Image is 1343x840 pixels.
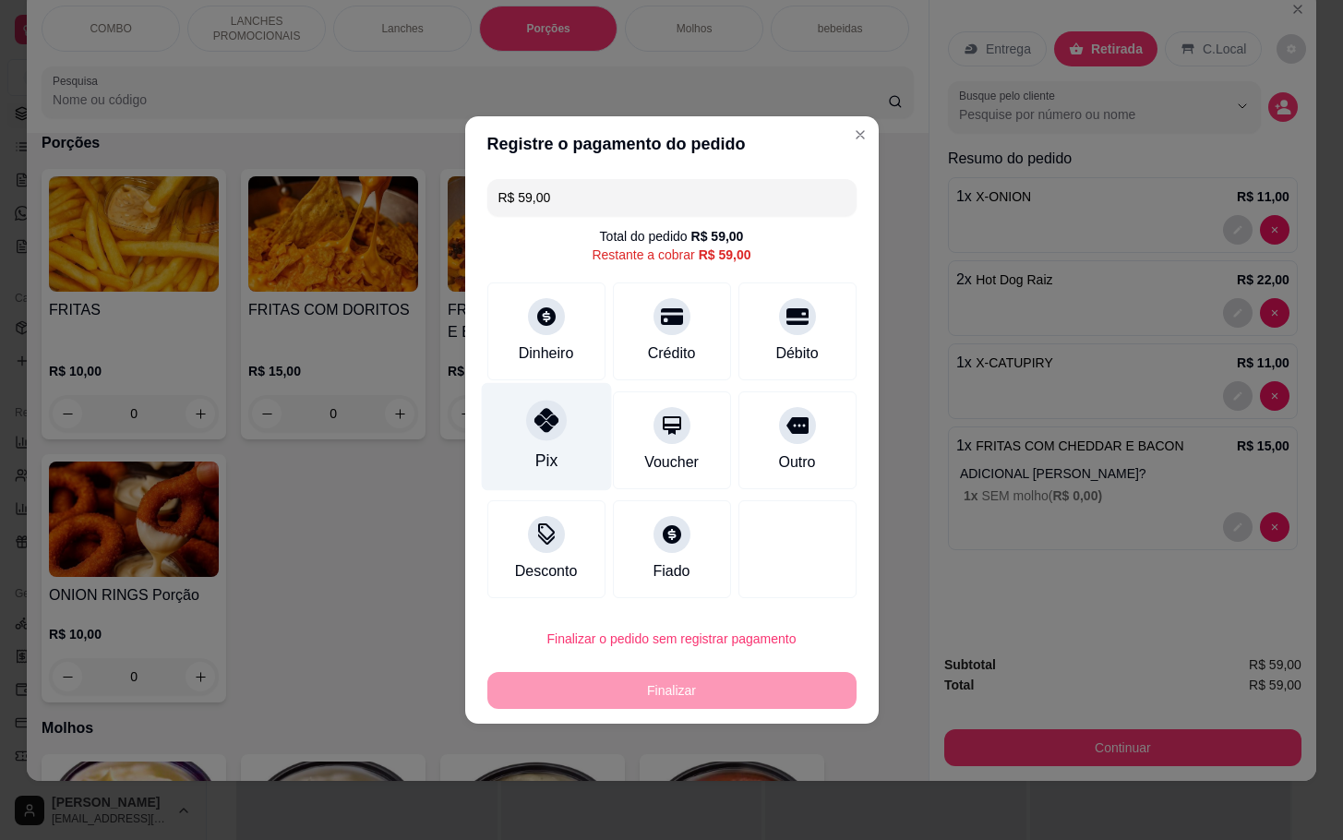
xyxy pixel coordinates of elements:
div: Outro [778,451,815,474]
div: Fiado [653,560,689,582]
div: Total do pedido [600,227,744,246]
input: Ex.: hambúrguer de cordeiro [498,179,845,216]
div: Dinheiro [519,342,574,365]
header: Registre o pagamento do pedido [465,116,879,172]
div: R$ 59,00 [699,246,751,264]
button: Close [845,120,875,150]
button: Finalizar o pedido sem registrar pagamento [487,620,857,657]
div: Restante a cobrar [592,246,750,264]
div: Voucher [644,451,699,474]
div: Desconto [515,560,578,582]
div: Crédito [648,342,696,365]
div: R$ 59,00 [691,227,744,246]
div: Débito [775,342,818,365]
div: Pix [534,449,557,473]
